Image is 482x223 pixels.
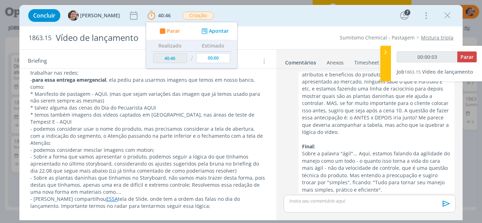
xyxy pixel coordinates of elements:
[200,27,229,35] button: Apontar
[30,111,266,125] p: * temos também imagens dos vídeos captados em [GEOGRAPHIC_DATA], nas áreas de teste de Tempest E ...
[302,143,315,150] strong: Final:
[30,147,266,154] p: - podemos considerar mesclar imagens com motion;
[68,10,79,21] img: A
[80,13,120,18] span: [PERSON_NAME]
[158,12,171,19] span: 40:46
[404,10,410,16] div: 7
[327,59,344,66] div: Anexos
[285,56,317,66] a: Comentários
[182,12,214,20] span: Criação
[397,68,473,75] a: Job1863.15Vídeo de lançamento
[68,10,120,21] button: A[PERSON_NAME]
[194,40,232,51] th: Estimado
[30,104,266,111] p: * talvez alguma das cenas do Dia do Pecuarista AQUI
[106,196,118,202] a: ESSA
[167,29,180,33] span: Parar
[460,54,474,60] span: Parar
[146,10,173,21] button: 40:46
[33,13,55,18] span: Concluir
[30,196,266,210] p: - [PERSON_NAME] compartilhou tela de Slide, onde tem a ordem das falas no dia do lançamento. Impo...
[151,40,189,51] th: Realizado
[422,68,473,75] span: Vídeo de lançamento
[457,51,477,62] button: Parar
[30,174,266,196] p: - Sobre as plantas daninhas que tínhamos no Storyboard, não vamos mais trazer desta forma, pois d...
[28,9,60,22] button: Concluir
[157,27,180,35] button: Parar
[302,64,451,136] p: Não faria essa troca, pois primeiro estamos trazendo todos os atributos e benefícios do produto -...
[30,125,266,147] p: - podemos considerar usar o nome do produto, mas precisamos considerar a tela de abertura, com a ...
[421,34,453,41] a: Mistura tripla
[354,56,379,66] a: Timesheet
[30,91,266,105] p: * Manifesto de pastagem - AQUI, (mas que sejam variações das imagen que já temos usado para não s...
[340,34,415,41] a: Sumitomo Chemical - Pastagem
[404,69,421,75] span: 1863.15
[188,51,194,66] td: /
[32,76,106,83] strong: para essa entrega emergencial
[399,10,410,21] button: 7
[53,29,273,47] div: Vídeo de lançamento
[302,150,451,193] p: Sobre a palavra "ágil"... Aqui, estamos falando da agilidade do manejo como um todo - o quanto is...
[146,22,237,69] ul: 40:46
[30,153,266,174] p: - Sobre a forma que vamos apresentar o produto, podemos seguir a lógica do que tínhamos apresenta...
[28,57,47,66] span: Briefing
[19,5,463,220] div: dialog
[182,11,214,20] button: Criação
[30,76,266,91] p: - , ela pediu para usarmos imagens que temos em nosso banco, como:
[29,34,52,42] span: 1863.15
